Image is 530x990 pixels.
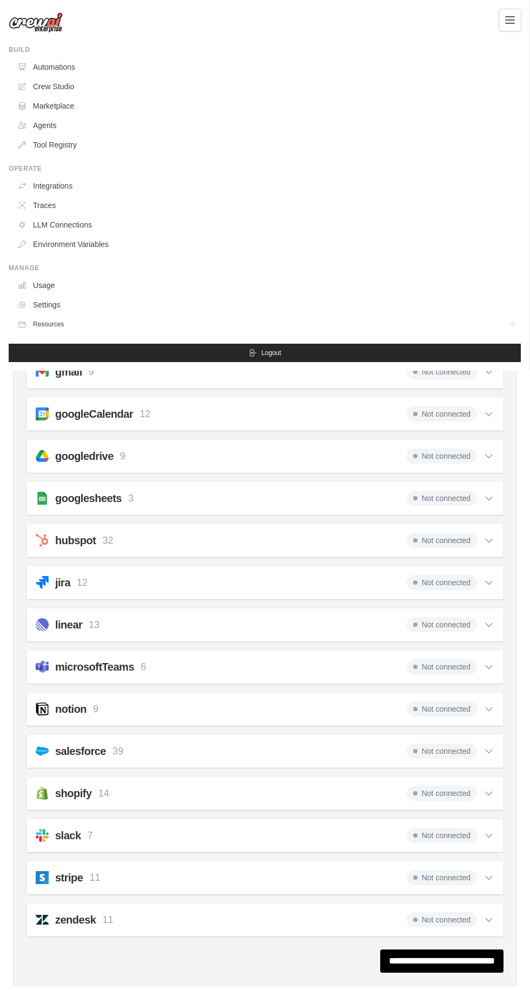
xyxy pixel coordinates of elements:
iframe: Chat Widget [476,938,530,990]
a: Agents [13,117,521,134]
div: Build [9,45,521,54]
span: Resources [33,320,64,329]
span: Logout [261,349,281,357]
a: Integrations [13,177,521,195]
a: Environment Variables [13,236,521,253]
a: LLM Connections [13,216,521,233]
div: Manage [9,264,521,272]
button: Logout [9,344,521,362]
button: Resources [13,316,521,333]
a: Crew Studio [13,78,521,95]
a: Marketplace [13,97,521,115]
img: Logo [9,12,63,33]
a: Tool Registry [13,136,521,153]
button: Toggle navigation [499,9,521,31]
a: Automations [13,58,521,76]
a: Usage [13,277,521,294]
div: Operate [9,164,521,173]
a: Settings [13,296,521,313]
a: Traces [13,197,521,214]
